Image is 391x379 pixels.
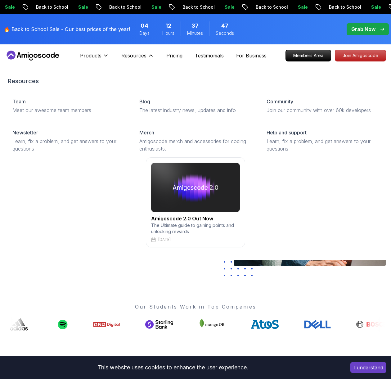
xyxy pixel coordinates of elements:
button: Resources [121,52,154,64]
a: TeamMeet our awesome team members [7,93,129,119]
a: NewsletterLearn, fix a problem, and get answers to your questions [7,124,129,157]
a: amigoscode 2.0Amigoscode 2.0 Out NowThe Ultimate guide to gaining points and unlocking rewards[DATE] [7,157,384,247]
p: The Ultimate guide to gaining points and unlocking rewards [151,222,240,235]
p: Blog [139,98,150,105]
span: Minutes [187,30,203,36]
span: Seconds [216,30,234,36]
p: Back to School [251,4,293,10]
p: Back to School [31,4,73,10]
p: Resources [121,52,146,59]
a: MerchAmigoscode merch and accessories for coding enthusiasts. [134,124,256,157]
button: Accept cookies [350,362,386,373]
p: Amigoscode merch and accessories for coding enthusiasts. [139,138,251,152]
a: Join Amigoscode [335,50,386,61]
a: CommunityJoin our community with over 60k developers [262,93,384,119]
p: Back to School [324,4,366,10]
a: BlogThe latest industry news, updates and info [134,93,256,119]
span: Hours [162,30,174,36]
p: Sale [220,4,240,10]
p: Sale [73,4,93,10]
p: Join our community with over 60k developers [267,106,379,114]
p: Sale [146,4,166,10]
p: Newsletter [12,129,38,136]
p: Members Area [286,50,331,61]
a: Pricing [166,52,182,59]
p: Sale [293,4,313,10]
span: 47 Seconds [221,21,228,30]
p: Help and support [267,129,307,136]
p: The latest industry news, updates and info [139,106,251,114]
button: Products [80,52,109,64]
p: Back to School [104,4,146,10]
p: Sale [366,4,386,10]
p: Community [267,98,293,105]
span: 4 Days [141,21,148,30]
h2: Resources [7,77,384,85]
span: 37 Minutes [191,21,199,30]
p: 🔥 Back to School Sale - Our best prices of the year! [4,25,130,33]
a: Testimonials [195,52,224,59]
a: For Business [236,52,267,59]
img: amigoscode 2.0 [151,163,240,212]
span: Days [139,30,150,36]
a: Members Area [285,50,331,61]
p: Our Students Work in Top Companies [5,303,386,310]
span: 12 Hours [165,21,171,30]
a: Help and supportLearn, fix a problem, and get answers to your questions [262,124,384,157]
p: Back to School [178,4,220,10]
p: Learn, fix a problem, and get answers to your questions [267,138,379,152]
p: Meet our awesome team members [12,106,124,114]
p: Grab Now [351,25,375,33]
p: Team [12,98,26,105]
div: This website uses cookies to enhance the user experience. [5,361,341,374]
p: Merch [139,129,154,136]
h2: Amigoscode 2.0 Out Now [151,215,240,222]
p: Learn, fix a problem, and get answers to your questions [12,138,124,152]
p: Products [80,52,101,59]
p: [DATE] [158,237,171,242]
